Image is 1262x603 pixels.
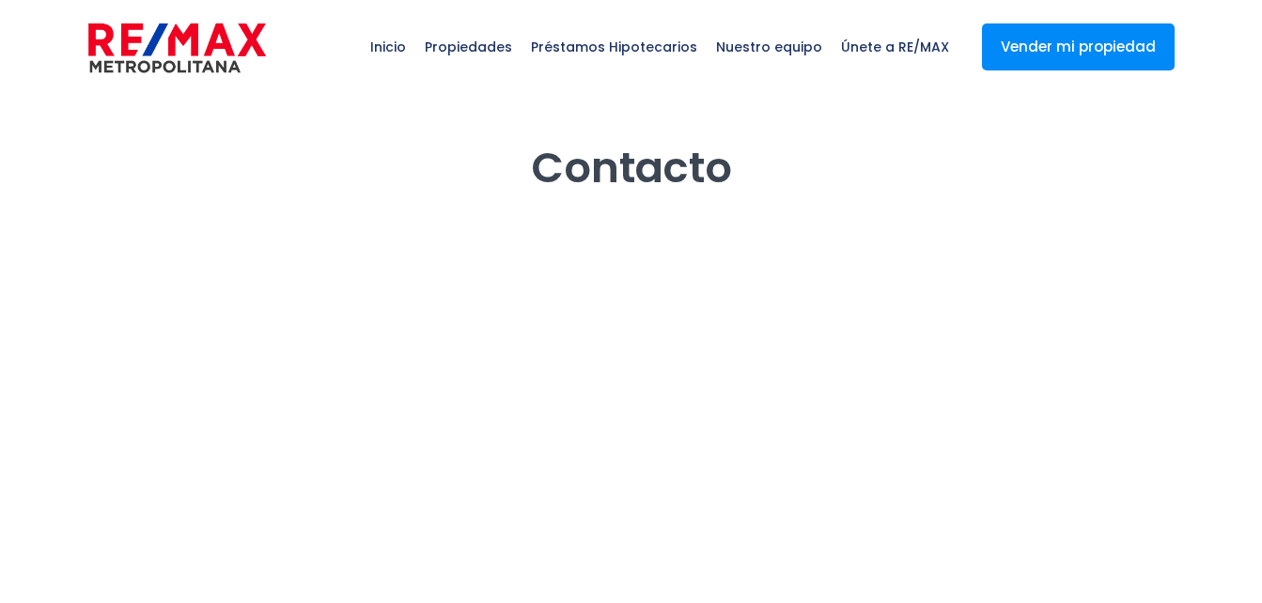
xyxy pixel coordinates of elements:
[88,20,266,76] img: remax-metropolitana-logo
[70,142,1193,193] h1: Contacto
[707,19,832,75] span: Nuestro equipo
[832,19,958,75] span: Únete a RE/MAX
[522,19,707,75] span: Préstamos Hipotecarios
[415,19,522,75] span: Propiedades
[70,259,620,400] iframe: Form 0
[361,19,415,75] span: Inicio
[982,23,1175,70] a: Vender mi propiedad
